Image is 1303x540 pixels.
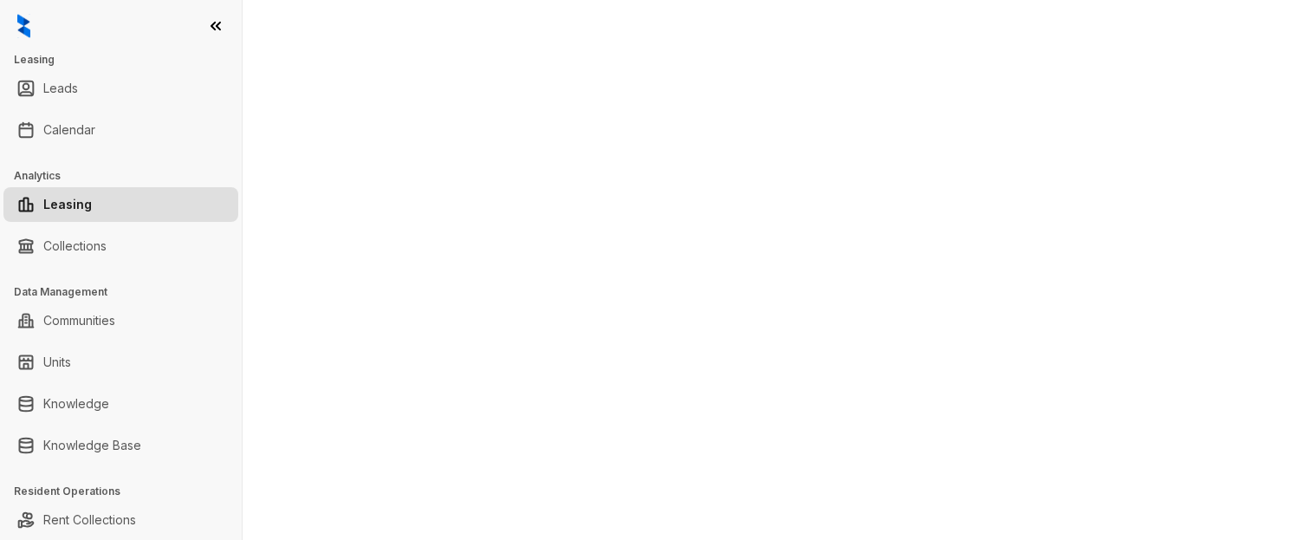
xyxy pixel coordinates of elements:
[14,284,242,300] h3: Data Management
[43,113,95,147] a: Calendar
[3,229,238,263] li: Collections
[3,387,238,421] li: Knowledge
[3,345,238,380] li: Units
[3,428,238,463] li: Knowledge Base
[3,187,238,222] li: Leasing
[43,71,78,106] a: Leads
[43,387,109,421] a: Knowledge
[43,428,141,463] a: Knowledge Base
[3,503,238,537] li: Rent Collections
[43,229,107,263] a: Collections
[43,503,136,537] a: Rent Collections
[3,113,238,147] li: Calendar
[43,303,115,338] a: Communities
[43,187,92,222] a: Leasing
[43,345,71,380] a: Units
[3,303,238,338] li: Communities
[14,168,242,184] h3: Analytics
[17,14,30,38] img: logo
[14,52,242,68] h3: Leasing
[3,71,238,106] li: Leads
[14,484,242,499] h3: Resident Operations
